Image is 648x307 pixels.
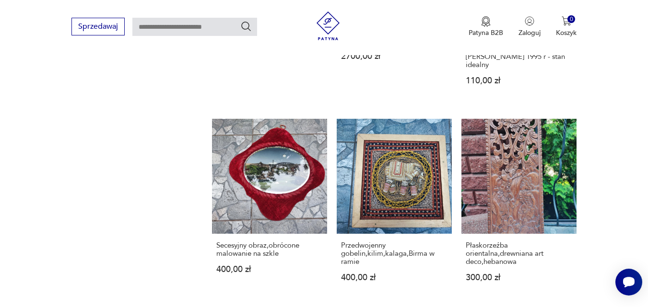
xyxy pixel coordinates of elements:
[562,16,571,26] img: Ikona koszyka
[466,241,572,266] h3: Płaskorzeźba orientalna,drewniana art deco,hebanowa
[341,241,448,266] h3: Przedwojenny gobelin,kilim,kalaga,Birma w ramie
[341,273,448,282] p: 400,00 zł
[341,52,448,60] p: 2700,00 zł
[518,16,541,37] button: Zaloguj
[466,273,572,282] p: 300,00 zł
[615,269,642,296] iframe: Smartsupp widget button
[216,265,323,273] p: 400,00 zł
[466,28,572,69] h3: Świąteczny wiszący talerz (15 cm) z widokiem na Kopenhagę, [PERSON_NAME] & [PERSON_NAME] 1995 r -...
[469,16,503,37] button: Patyna B2B
[567,15,576,23] div: 0
[240,21,252,32] button: Szukaj
[469,16,503,37] a: Ikona medaluPatyna B2B
[314,11,342,40] img: Patyna - sklep z meblami i dekoracjami vintage
[556,28,577,37] p: Koszyk
[466,77,572,85] p: 110,00 zł
[525,16,534,26] img: Ikonka użytkownika
[461,119,577,300] a: Płaskorzeźba orientalna,drewniana art deco,hebanowaPłaskorzeźba orientalna,drewniana art deco,heb...
[216,241,323,258] h3: Secesyjny obraz,obrócone malowanie na szkle
[337,119,452,300] a: Przedwojenny gobelin,kilim,kalaga,Birma w ramiePrzedwojenny gobelin,kilim,kalaga,Birma w ramie400...
[518,28,541,37] p: Zaloguj
[71,18,125,35] button: Sprzedawaj
[71,24,125,31] a: Sprzedawaj
[469,28,503,37] p: Patyna B2B
[212,119,327,300] a: Secesyjny obraz,obrócone malowanie na szkleSecesyjny obraz,obrócone malowanie na szkle400,00 zł
[481,16,491,27] img: Ikona medalu
[556,16,577,37] button: 0Koszyk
